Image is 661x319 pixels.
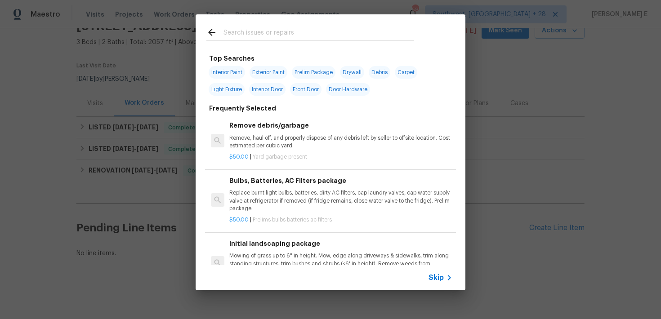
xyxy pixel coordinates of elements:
span: Front Door [290,83,322,96]
span: Drywall [340,66,364,79]
span: Skip [429,273,444,282]
input: Search issues or repairs [223,27,414,40]
span: Carpet [395,66,417,79]
span: Light Fixture [209,83,245,96]
span: $50.00 [229,217,249,222]
span: Exterior Paint [250,66,287,79]
span: Debris [369,66,390,79]
span: Yard garbage present [253,154,307,159]
p: | [229,153,452,161]
h6: Top Searches [209,53,255,63]
span: Prelims bulbs batteries ac filters [253,217,332,222]
span: Interior Door [249,83,286,96]
h6: Remove debris/garbage [229,120,452,130]
p: | [229,216,452,224]
p: Remove, haul off, and properly dispose of any debris left by seller to offsite location. Cost est... [229,134,452,150]
span: Door Hardware [326,83,370,96]
h6: Initial landscaping package [229,239,452,248]
p: Replace burnt light bulbs, batteries, dirty AC filters, cap laundry valves, cap water supply valv... [229,189,452,212]
span: Prelim Package [292,66,335,79]
span: Interior Paint [209,66,245,79]
h6: Frequently Selected [209,103,276,113]
h6: Bulbs, Batteries, AC Filters package [229,176,452,186]
span: $50.00 [229,154,249,159]
p: Mowing of grass up to 6" in height. Mow, edge along driveways & sidewalks, trim along standing st... [229,252,452,275]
